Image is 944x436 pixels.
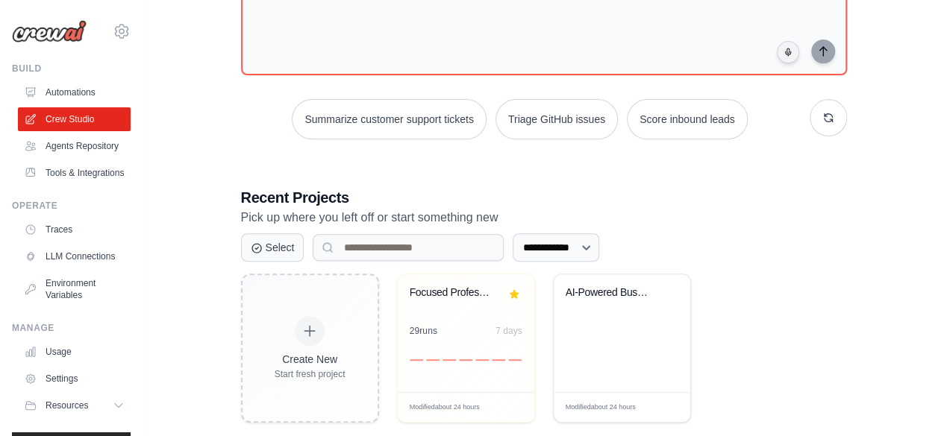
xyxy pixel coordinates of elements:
[810,99,847,136] button: Get new suggestions
[18,218,131,241] a: Traces
[275,352,346,367] div: Create New
[18,271,131,307] a: Environment Variables
[426,359,440,361] div: Day 2: 0 executions
[18,107,131,131] a: Crew Studio
[492,359,505,361] div: Day 6: 0 executions
[12,322,131,334] div: Manage
[241,233,304,262] button: Select
[496,99,618,139] button: Triage GitHub issues
[443,359,456,361] div: Day 3: 0 executions
[566,286,656,300] div: AI-Powered Business Survival Analyzer
[410,325,437,337] div: 29 run s
[410,286,500,300] div: Focused Professional Beverage Training System
[18,394,131,417] button: Resources
[496,325,522,337] div: 7 days
[292,99,486,139] button: Summarize customer support tickets
[505,286,522,303] button: Remove from favorites
[410,343,522,361] div: Activity over last 7 days
[241,187,847,208] h3: Recent Projects
[777,41,799,63] button: Click to speak your automation idea
[508,359,522,361] div: Day 7: 0 executions
[410,402,480,413] span: Modified about 24 hours
[46,399,88,411] span: Resources
[12,63,131,75] div: Build
[627,99,748,139] button: Score inbound leads
[18,367,131,391] a: Settings
[241,208,847,227] p: Pick up where you left off or start something new
[18,244,131,268] a: LLM Connections
[566,402,636,413] span: Modified about 24 hours
[18,134,131,158] a: Agents Repository
[18,80,131,104] a: Automations
[410,359,423,361] div: Day 1: 0 executions
[18,340,131,364] a: Usage
[275,368,346,380] div: Start fresh project
[654,402,667,413] span: Edit
[18,161,131,185] a: Tools & Integrations
[12,20,87,42] img: Logo
[459,359,472,361] div: Day 4: 0 executions
[498,402,511,413] span: Edit
[475,359,489,361] div: Day 5: 0 executions
[12,200,131,212] div: Operate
